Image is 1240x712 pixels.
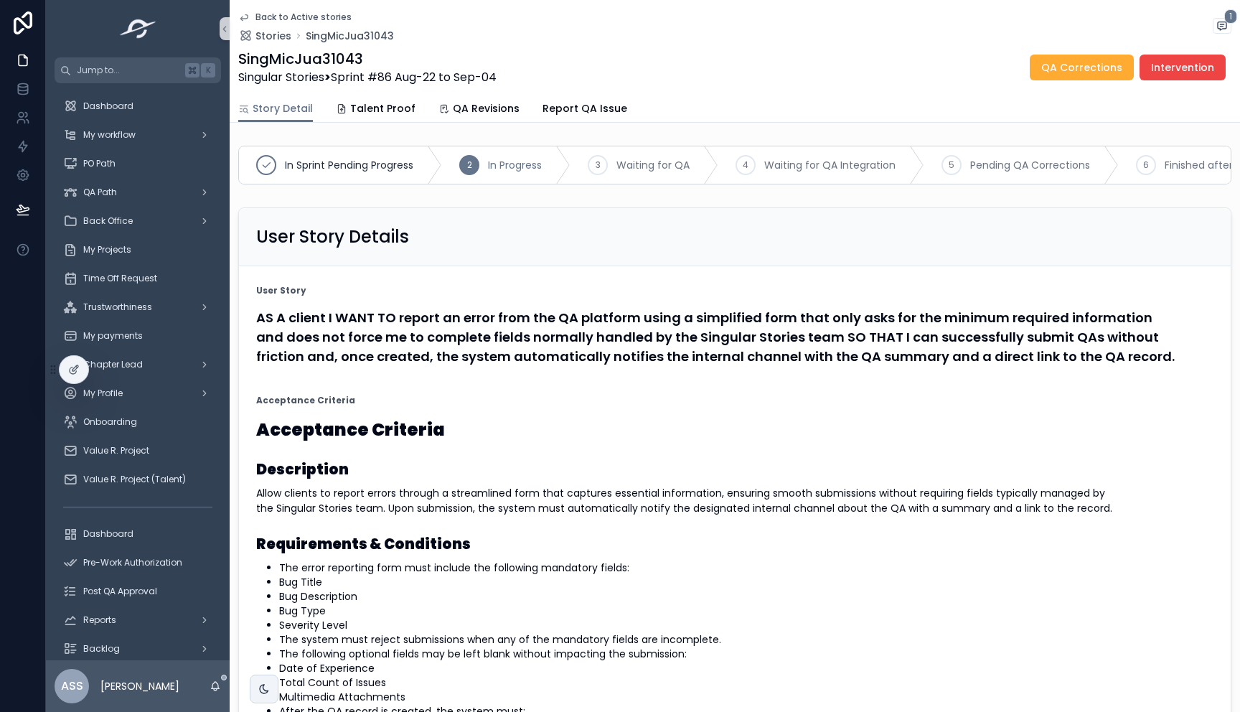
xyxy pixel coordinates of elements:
[55,352,221,378] a: Chapter Lead
[256,459,349,479] strong: Description
[55,380,221,406] a: My Profile
[238,49,497,69] h1: SingMicJua31043
[55,179,221,205] a: QA Path
[83,100,133,112] span: Dashboard
[77,65,179,76] span: Jump to...
[279,575,1213,589] li: Bug Title
[83,273,157,284] span: Time Off Request
[253,101,313,116] span: Story Detail
[256,418,445,441] strong: Acceptance Criteria
[83,643,120,655] span: Backlog
[743,159,748,171] span: 4
[83,474,186,485] span: Value R. Project (Talent)
[1041,60,1122,75] span: QA Corrections
[83,416,137,428] span: Onboarding
[83,586,157,597] span: Post QA Approval
[1224,9,1237,24] span: 1
[336,95,415,124] a: Talent Proof
[350,101,415,116] span: Talent Proof
[55,521,221,547] a: Dashboard
[279,690,1213,704] li: Multimedia Attachments
[255,11,352,23] span: Back to Active stories
[279,632,1213,647] li: The system must reject submissions when any of the mandatory fields are incomplete.
[83,557,182,568] span: Pre-Work Authorization
[306,29,394,43] a: SingMicJua31043
[970,158,1090,172] span: Pending QA Corrections
[542,95,627,124] a: Report QA Issue
[279,561,1213,575] li: The error reporting form must include the following mandatory fields:
[256,486,1213,516] p: Allow clients to report errors through a streamlined form that captures essential information, en...
[83,215,133,227] span: Back Office
[256,395,355,406] strong: Acceptance Criteria
[238,69,497,86] span: Singular Stories Sprint #86 Aug-22 to Sep-04
[83,158,116,169] span: PO Path
[83,388,123,399] span: My Profile
[438,95,520,124] a: QA Revisions
[100,679,179,693] p: [PERSON_NAME]
[256,534,471,554] strong: Requirements & Conditions
[55,294,221,320] a: Trustworthiness
[83,614,116,626] span: Reports
[238,95,313,123] a: Story Detail
[55,607,221,633] a: Reports
[1143,159,1149,171] span: 6
[238,11,352,23] a: Back to Active stories
[55,266,221,291] a: Time Off Request
[238,29,291,43] a: Stories
[324,69,331,85] strong: >
[83,445,149,456] span: Value R. Project
[55,93,221,119] a: Dashboard
[764,158,896,172] span: Waiting for QA Integration
[256,308,1213,366] h4: AS A client I WANT TO report an error from the QA platform using a simplified form that only asks...
[279,675,1213,690] li: Total Count of Issues
[255,29,291,43] span: Stories
[202,65,214,76] span: K
[542,101,627,116] span: Report QA Issue
[1213,18,1231,37] button: 1
[55,550,221,576] a: Pre-Work Authorization
[55,208,221,234] a: Back Office
[83,330,143,342] span: My payments
[55,438,221,464] a: Value R. Project
[83,359,143,370] span: Chapter Lead
[949,159,954,171] span: 5
[453,101,520,116] span: QA Revisions
[55,151,221,177] a: PO Path
[55,578,221,604] a: Post QA Approval
[61,678,83,695] span: ASS
[83,187,117,198] span: QA Path
[55,237,221,263] a: My Projects
[55,409,221,435] a: Onboarding
[279,618,1213,632] li: Severity Level
[55,323,221,349] a: My payments
[596,159,601,171] span: 3
[116,17,161,40] img: App logo
[616,158,690,172] span: Waiting for QA
[256,225,409,248] h2: User Story Details
[279,589,1213,604] li: Bug Description
[55,122,221,148] a: My workflow
[1140,55,1226,80] button: Intervention
[83,528,133,540] span: Dashboard
[279,661,1213,675] li: Date of Experience
[1030,55,1134,80] button: QA Corrections
[55,636,221,662] a: Backlog
[83,129,136,141] span: My workflow
[467,159,472,171] span: 2
[46,83,230,660] div: scrollable content
[256,285,306,296] strong: User Story
[279,647,1213,661] li: The following optional fields may be left blank without impacting the submission:
[285,158,413,172] span: In Sprint Pending Progress
[1151,60,1214,75] span: Intervention
[279,604,1213,618] li: Bug Type
[488,158,542,172] span: In Progress
[55,57,221,83] button: Jump to...K
[55,467,221,492] a: Value R. Project (Talent)
[83,244,131,256] span: My Projects
[83,301,152,313] span: Trustworthiness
